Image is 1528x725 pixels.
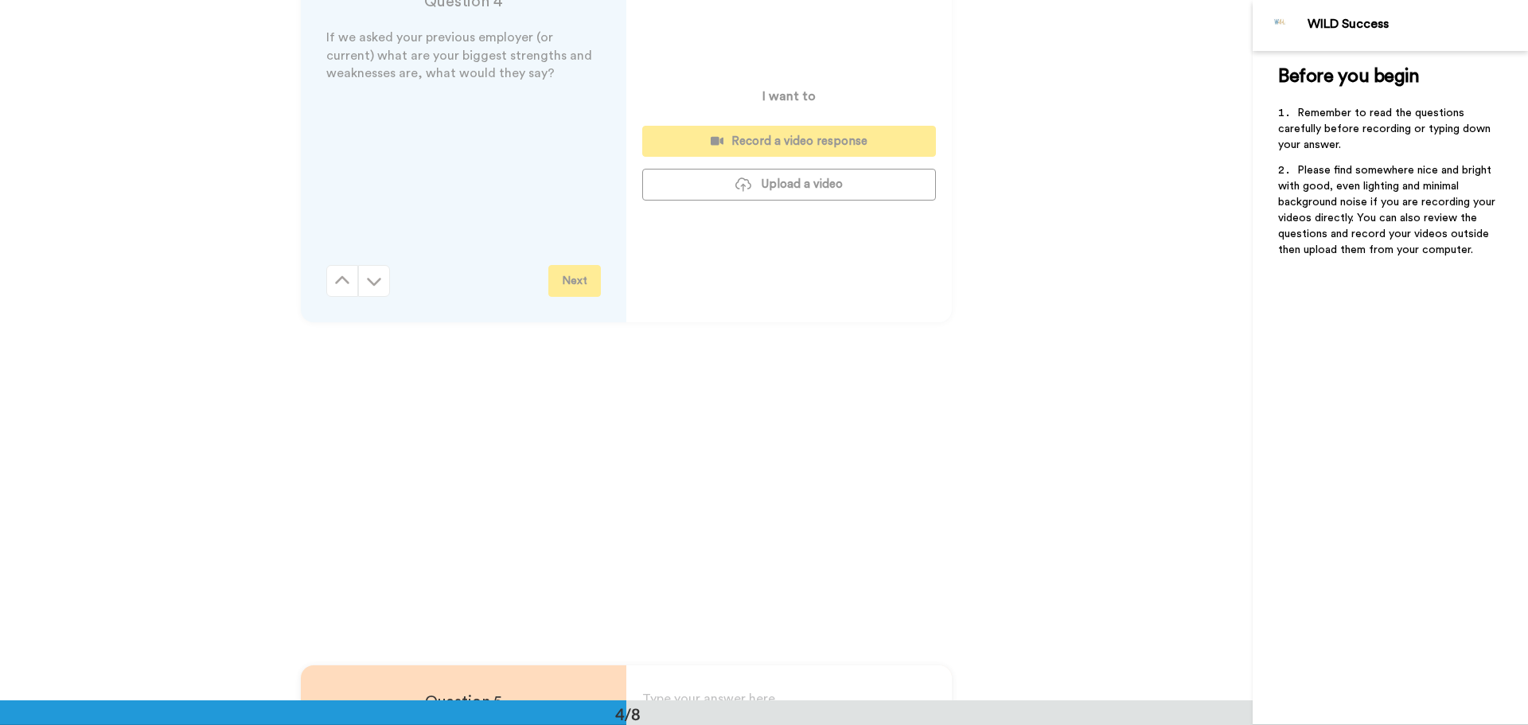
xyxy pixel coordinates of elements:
span: Before you begin [1278,67,1419,86]
span: If we asked your previous employer (or current) what are your biggest strengths and weaknesses ar... [326,31,595,80]
span: Please find somewhere nice and bright with good, even lighting and minimal background noise if yo... [1278,165,1499,255]
button: Upload a video [642,169,936,200]
span: Remember to read the questions carefully before recording or typing down your answer. [1278,107,1494,150]
div: Record a video response [655,133,923,150]
button: Record a video response [642,126,936,157]
div: WILD Success [1308,17,1527,32]
div: 4/8 [590,703,666,725]
img: Profile Image [1261,6,1300,45]
button: Next [548,265,601,297]
p: I want to [762,87,816,106]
